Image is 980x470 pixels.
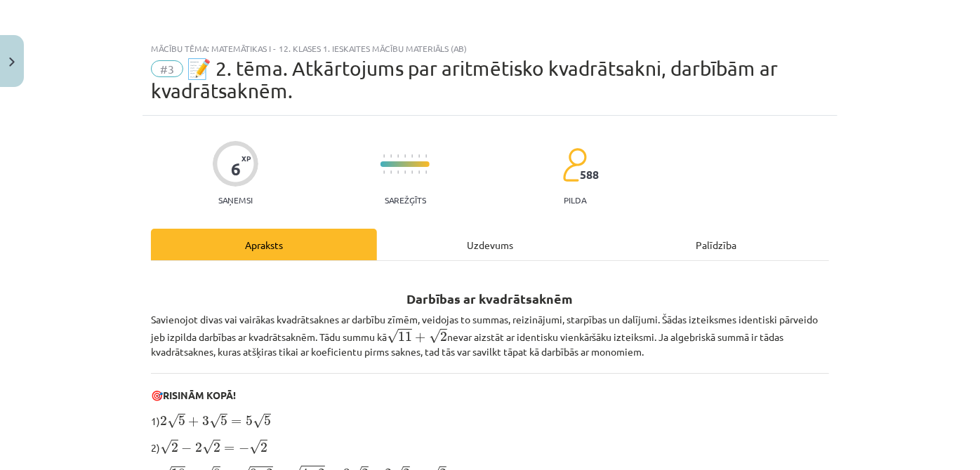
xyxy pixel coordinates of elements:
[224,446,234,452] span: =
[178,416,185,426] span: 5
[429,329,440,344] span: √
[213,195,258,205] p: Saņemsi
[209,414,220,429] span: √
[220,416,227,426] span: 5
[231,159,241,179] div: 6
[181,443,192,453] span: −
[202,416,209,426] span: 3
[202,440,213,455] span: √
[151,388,829,403] p: 🎯
[171,443,178,452] span: 2
[383,154,385,158] img: icon-short-line-57e1e144782c952c97e751825c79c345078a6d821885a25fce030b3d8c18986b.svg
[151,57,778,102] span: 📝 2. tēma. Atkārtojums par aritmētisko kvadrātsakni, darbībām ar kvadrātsaknēm.
[264,416,271,426] span: 5
[9,58,15,67] img: icon-close-lesson-0947bae3869378f0d4975bcd49f059093ad1ed9edebbc8119c70593378902aed.svg
[411,154,413,158] img: icon-short-line-57e1e144782c952c97e751825c79c345078a6d821885a25fce030b3d8c18986b.svg
[163,389,236,401] b: RISINĀM KOPĀ!
[397,170,399,174] img: icon-short-line-57e1e144782c952c97e751825c79c345078a6d821885a25fce030b3d8c18986b.svg
[151,229,377,260] div: Apraksts
[562,147,587,182] img: students-c634bb4e5e11cddfef0936a35e636f08e4e9abd3cc4e673bd6f9a4125e45ecb1.svg
[440,332,447,342] span: 2
[151,60,183,77] span: #3
[260,443,267,452] span: 2
[404,154,406,158] img: icon-short-line-57e1e144782c952c97e751825c79c345078a6d821885a25fce030b3d8c18986b.svg
[390,154,392,158] img: icon-short-line-57e1e144782c952c97e751825c79c345078a6d821885a25fce030b3d8c18986b.svg
[397,154,399,158] img: icon-short-line-57e1e144782c952c97e751825c79c345078a6d821885a25fce030b3d8c18986b.svg
[195,443,202,452] span: 2
[390,170,392,174] img: icon-short-line-57e1e144782c952c97e751825c79c345078a6d821885a25fce030b3d8c18986b.svg
[407,290,574,307] b: Darbības ar kvadrātsaknēm
[418,170,420,174] img: icon-short-line-57e1e144782c952c97e751825c79c345078a6d821885a25fce030b3d8c18986b.svg
[151,312,829,359] p: Savienojot divas vai vairākas kvadrātsaknes ar darbību zīmēm, veidojas to summas, reizinājumi, st...
[231,419,241,425] span: =
[253,414,264,429] span: √
[246,416,253,426] span: 5
[603,229,829,260] div: Palīdzība
[151,411,829,429] p: 1)
[383,170,385,174] img: icon-short-line-57e1e144782c952c97e751825c79c345078a6d821885a25fce030b3d8c18986b.svg
[385,195,426,205] p: Sarežģīts
[411,170,413,174] img: icon-short-line-57e1e144782c952c97e751825c79c345078a6d821885a25fce030b3d8c18986b.svg
[377,229,603,260] div: Uzdevums
[580,168,599,181] span: 588
[188,417,199,427] span: +
[241,154,251,162] span: XP
[151,43,829,53] div: Mācību tēma: Matemātikas i - 12. klases 1. ieskaites mācību materiāls (ab)
[151,438,829,455] p: 2)
[415,333,425,342] span: +
[213,443,220,452] span: 2
[167,414,178,429] span: √
[425,154,427,158] img: icon-short-line-57e1e144782c952c97e751825c79c345078a6d821885a25fce030b3d8c18986b.svg
[249,440,260,455] span: √
[398,332,412,342] span: 11
[387,329,398,344] span: √
[160,416,167,426] span: 2
[239,443,249,453] span: −
[404,170,406,174] img: icon-short-line-57e1e144782c952c97e751825c79c345078a6d821885a25fce030b3d8c18986b.svg
[425,170,427,174] img: icon-short-line-57e1e144782c952c97e751825c79c345078a6d821885a25fce030b3d8c18986b.svg
[418,154,420,158] img: icon-short-line-57e1e144782c952c97e751825c79c345078a6d821885a25fce030b3d8c18986b.svg
[564,195,586,205] p: pilda
[160,440,171,455] span: √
